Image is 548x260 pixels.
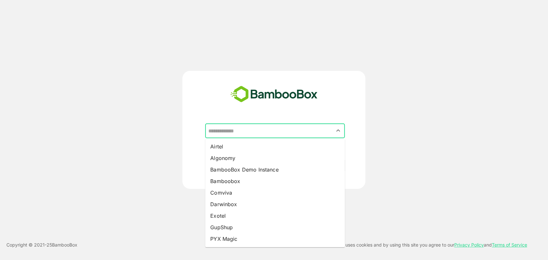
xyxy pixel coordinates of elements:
li: Darwinbox [205,198,345,210]
li: Airtel [205,141,345,152]
li: PYX Magic [205,233,345,245]
li: Comviva [205,187,345,198]
li: BambooBox Demo Instance [205,164,345,175]
a: Terms of Service [492,242,527,247]
li: Exotel [205,210,345,222]
li: GupShup [205,222,345,233]
button: Close [334,126,343,135]
li: [PERSON_NAME] [205,245,345,256]
p: This site uses cookies and by using this site you agree to our and [327,241,527,249]
img: bamboobox [227,84,321,105]
p: Copyright © 2021- 25 BambooBox [6,241,77,249]
a: Privacy Policy [454,242,484,247]
li: Bamboobox [205,175,345,187]
li: Algonomy [205,152,345,164]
